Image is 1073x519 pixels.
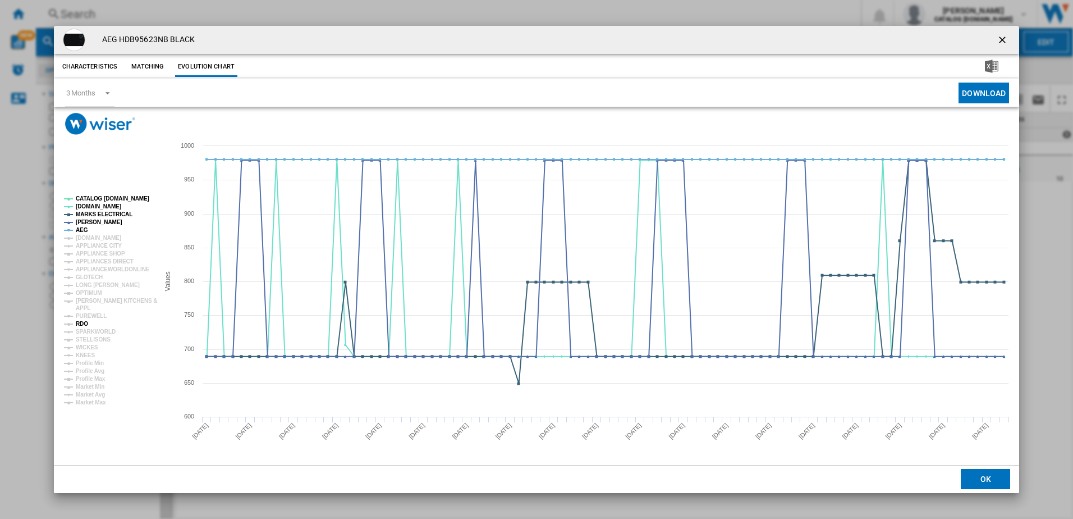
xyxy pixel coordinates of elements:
[884,422,902,440] tspan: [DATE]
[76,290,102,296] tspan: OPTIMUM
[76,243,122,249] tspan: APPLIANCE CITY
[970,422,989,440] tspan: [DATE]
[76,227,88,233] tspan: AEG
[667,422,686,440] tspan: [DATE]
[76,195,149,202] tspan: CATALOG [DOMAIN_NAME]
[76,203,121,210] tspan: [DOMAIN_NAME]
[76,266,150,272] tspan: APPLIANCEWORLDONLINE
[76,344,98,350] tspan: WICKES
[581,422,599,440] tspan: [DATE]
[191,422,209,440] tspan: [DATE]
[76,376,106,382] tspan: Profile Max
[451,422,469,440] tspan: [DATE]
[54,26,1020,493] md-dialog: Product popup
[76,219,122,225] tspan: [PERSON_NAME]
[407,422,426,440] tspan: [DATE]
[754,422,772,440] tspan: [DATE]
[164,272,172,292] tspan: Values
[66,89,95,97] div: 3 Months
[76,251,125,257] tspan: APPLIANCE SHOP
[184,379,194,386] tspan: 650
[76,399,106,406] tspan: Market Max
[76,329,116,335] tspan: SPARKWORLD
[65,113,135,135] img: logo_wiser_300x94.png
[184,210,194,217] tspan: 900
[184,345,194,352] tspan: 700
[76,391,105,398] tspan: Market Avg
[97,34,195,45] h4: AEG HDB95623NB BLACK
[76,282,140,288] tspan: LONG [PERSON_NAME]
[537,422,556,440] tspan: [DATE]
[997,34,1010,48] ng-md-icon: getI18NText('BUTTONS.CLOSE_DIALOG')
[76,305,90,311] tspan: APPL
[184,176,194,183] tspan: 950
[797,422,816,440] tspan: [DATE]
[967,57,1016,77] button: Download in Excel
[63,29,85,51] img: HDB95623NB.jpg
[927,422,946,440] tspan: [DATE]
[710,422,729,440] tspan: [DATE]
[985,60,998,73] img: excel-24x24.png
[76,274,103,280] tspan: GLOTECH
[76,360,104,366] tspan: Profile Min
[76,298,157,304] tspan: [PERSON_NAME] KITCHENS &
[76,336,111,343] tspan: STELLISONS
[841,422,859,440] tspan: [DATE]
[959,83,1009,103] button: Download
[184,277,194,284] tspan: 800
[76,384,104,390] tspan: Market Min
[76,368,104,374] tspan: Profile Avg
[76,258,134,265] tspan: APPLIANCES DIRECT
[123,57,172,77] button: Matching
[184,311,194,318] tspan: 750
[184,413,194,420] tspan: 600
[175,57,237,77] button: Evolution chart
[181,142,194,149] tspan: 1000
[961,469,1010,489] button: OK
[76,211,132,217] tspan: MARKS ELECTRICAL
[76,321,88,327] tspan: RDO
[184,244,194,251] tspan: 850
[76,313,107,319] tspan: PUREWELL
[277,422,296,440] tspan: [DATE]
[494,422,512,440] tspan: [DATE]
[76,235,121,241] tspan: [DOMAIN_NAME]
[364,422,383,440] tspan: [DATE]
[76,352,95,358] tspan: KNEES
[234,422,253,440] tspan: [DATE]
[624,422,643,440] tspan: [DATE]
[992,29,1015,51] button: getI18NText('BUTTONS.CLOSE_DIALOG')
[320,422,339,440] tspan: [DATE]
[59,57,121,77] button: Characteristics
